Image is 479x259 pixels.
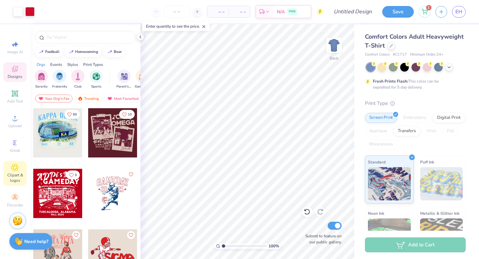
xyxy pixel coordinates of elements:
[443,126,458,136] div: Foil
[368,167,411,200] img: Standard
[426,5,431,10] span: 1
[66,170,80,179] button: Like
[114,50,122,54] div: bear
[393,52,407,58] span: # C1717
[164,6,190,18] input: – –
[142,22,210,31] div: Enter quantity to see the price.
[455,8,462,16] span: EH
[373,78,455,90] div: This color can be expedited for 5 day delivery.
[65,47,101,57] button: homecoming
[104,95,142,103] div: Most Favorited
[420,167,463,200] img: Puff Ink
[10,148,20,153] span: Greek
[73,113,77,116] span: 89
[127,170,135,178] button: Like
[135,70,150,89] button: filter button
[8,123,22,129] span: Upload
[365,33,464,50] span: Comfort Colors Adult Heavyweight T-Shirt
[92,73,100,80] img: Sports Image
[74,73,81,80] img: Club Image
[91,84,101,89] span: Sports
[433,113,465,123] div: Digital Print
[52,70,67,89] div: filter for Fraternity
[135,70,150,89] div: filter for Game Day
[277,8,285,15] span: N/A
[368,210,384,217] span: Neon Ink
[67,62,78,68] div: Styles
[365,52,390,58] span: Comfort Colors
[83,62,103,68] div: Print Types
[35,70,48,89] button: filter button
[211,8,225,15] span: – –
[116,70,132,89] div: filter for Parent's Weekend
[365,139,397,149] div: Rhinestones
[107,50,112,54] img: trend_line.gif
[139,73,146,80] img: Game Day Image
[373,79,408,84] strong: Fresh Prints Flash:
[422,126,441,136] div: Vinyl
[3,172,27,183] span: Clipart & logos
[328,5,377,18] input: Untitled Design
[35,84,48,89] span: Sorority
[64,110,80,119] button: Like
[368,218,411,252] img: Neon Ink
[8,74,22,79] span: Designs
[35,47,63,57] button: football
[71,70,84,89] button: filter button
[7,49,23,55] span: Image AI
[410,52,443,58] span: Minimum Order: 24 +
[75,50,98,54] div: homecoming
[127,231,135,239] button: Like
[78,96,83,101] img: trending.gif
[135,84,150,89] span: Game Day
[302,233,342,245] label: Submit to feature on our public gallery.
[365,113,397,123] div: Screen Print
[24,238,48,245] strong: Need help?
[128,113,132,116] span: 10
[368,158,386,165] span: Standard
[116,84,132,89] span: Parent's Weekend
[74,84,81,89] span: Club
[89,70,103,89] button: filter button
[7,99,23,104] span: Add Text
[35,95,73,103] div: Your Org's Fav
[45,50,60,54] div: football
[89,70,103,89] div: filter for Sports
[50,62,62,68] div: Events
[37,62,45,68] div: Orgs
[399,113,431,123] div: Embroidery
[39,50,44,54] img: trend_line.gif
[7,202,23,208] span: Decorate
[330,55,338,61] div: Back
[75,95,102,103] div: Trending
[268,243,279,249] span: 100 %
[394,126,420,136] div: Transfers
[38,73,45,80] img: Sorority Image
[35,70,48,89] div: filter for Sorority
[327,39,341,52] img: Back
[46,34,131,41] input: Try "Alpha"
[289,9,296,14] span: FREE
[52,84,67,89] span: Fraternity
[420,158,434,165] span: Puff Ink
[233,8,246,15] span: – –
[107,96,112,101] img: most_fav.gif
[38,96,44,101] img: most_fav.gif
[119,110,135,119] button: Like
[120,73,128,80] img: Parent's Weekend Image
[365,100,466,107] div: Print Type
[420,218,463,252] img: Metallic & Glitter Ink
[103,47,125,57] button: bear
[452,6,466,18] a: EH
[52,70,67,89] button: filter button
[69,50,74,54] img: trend_line.gif
[56,73,63,80] img: Fraternity Image
[116,70,132,89] button: filter button
[365,126,392,136] div: Applique
[75,173,77,177] span: 9
[71,70,84,89] div: filter for Club
[420,210,459,217] span: Metallic & Glitter Ink
[72,231,80,239] button: Like
[382,6,414,18] button: Save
